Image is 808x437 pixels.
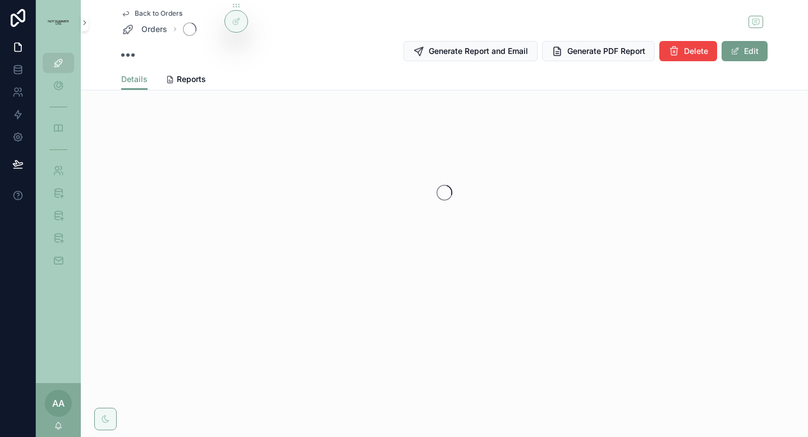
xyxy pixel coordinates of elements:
[121,74,148,85] span: Details
[121,22,167,36] a: Orders
[429,45,528,57] span: Generate Report and Email
[121,69,148,90] a: Details
[659,41,717,61] button: Delete
[43,20,74,25] img: App logo
[166,69,206,92] a: Reports
[542,41,655,61] button: Generate PDF Report
[52,397,65,410] span: AA
[684,45,708,57] span: Delete
[36,45,81,285] div: scrollable content
[141,24,167,35] span: Orders
[403,41,538,61] button: Generate Report and Email
[177,74,206,85] span: Reports
[121,9,182,18] a: Back to Orders
[135,9,182,18] span: Back to Orders
[722,41,768,61] button: Edit
[567,45,645,57] span: Generate PDF Report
